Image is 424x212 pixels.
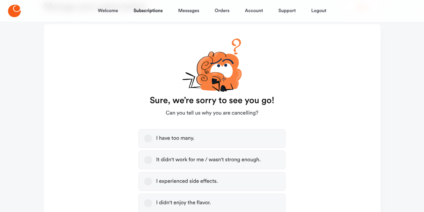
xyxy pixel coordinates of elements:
a: Account [245,3,263,19]
a: Messages [178,3,199,19]
button: I experienced side effects. [144,177,152,185]
span: Can you tell us why you are cancelling? [166,109,258,117]
a: Orders [215,3,229,19]
button: I have too many. [144,134,152,142]
div: I didn't enjoy the flavor. [156,200,211,206]
a: Subscriptions [133,3,163,19]
strong: Sure, we’re sorry to see you go! [150,95,275,106]
button: It didn't work for me / wasn't strong enough. [144,156,152,164]
div: I experienced side effects. [156,178,218,185]
div: I have too many. [156,135,194,142]
a: Welcome [98,3,118,19]
a: Support [278,3,296,19]
div: It didn't work for me / wasn't strong enough. [156,157,261,163]
button: I didn't enjoy the flavor. [144,199,152,207]
img: cartoon-confuse-xvMLqgb5.svg [182,36,242,92]
a: Logout [311,3,326,19]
